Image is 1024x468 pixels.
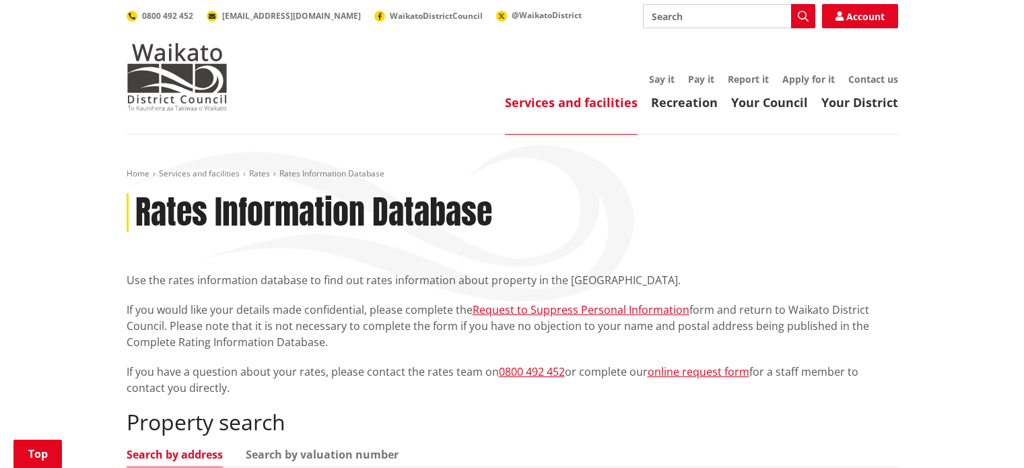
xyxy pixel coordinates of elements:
h2: Property search [127,409,898,435]
a: Say it [649,73,675,86]
a: [EMAIL_ADDRESS][DOMAIN_NAME] [207,10,361,22]
p: If you would like your details made confidential, please complete the form and return to Waikato ... [127,302,898,350]
a: Pay it [688,73,714,86]
a: Rates [249,168,270,179]
a: Recreation [651,94,718,110]
p: Use the rates information database to find out rates information about property in the [GEOGRAPHI... [127,272,898,288]
a: @WaikatoDistrict [496,9,582,21]
a: Search by valuation number [246,449,399,460]
a: Apply for it [782,73,835,86]
nav: breadcrumb [127,168,898,180]
a: Top [13,440,62,468]
p: If you have a question about your rates, please contact the rates team on or complete our for a s... [127,364,898,396]
span: [EMAIL_ADDRESS][DOMAIN_NAME] [222,10,361,22]
h1: Rates Information Database [135,193,492,232]
span: 0800 492 452 [142,10,193,22]
a: Services and facilities [505,94,638,110]
a: online request form [648,364,749,379]
a: 0800 492 452 [499,364,565,379]
img: Waikato District Council - Te Kaunihera aa Takiwaa o Waikato [127,43,228,110]
a: Request to Suppress Personal Information [473,302,689,317]
a: Your Council [731,94,808,110]
span: WaikatoDistrictCouncil [390,10,483,22]
a: Services and facilities [159,168,240,179]
a: Contact us [848,73,898,86]
input: Search input [643,4,815,28]
a: Account [822,4,898,28]
a: 0800 492 452 [127,10,193,22]
a: Home [127,168,149,179]
a: Report it [728,73,769,86]
span: Rates Information Database [279,168,384,179]
span: @WaikatoDistrict [512,9,582,21]
a: Your District [821,94,898,110]
a: WaikatoDistrictCouncil [374,10,483,22]
a: Search by address [127,449,223,460]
